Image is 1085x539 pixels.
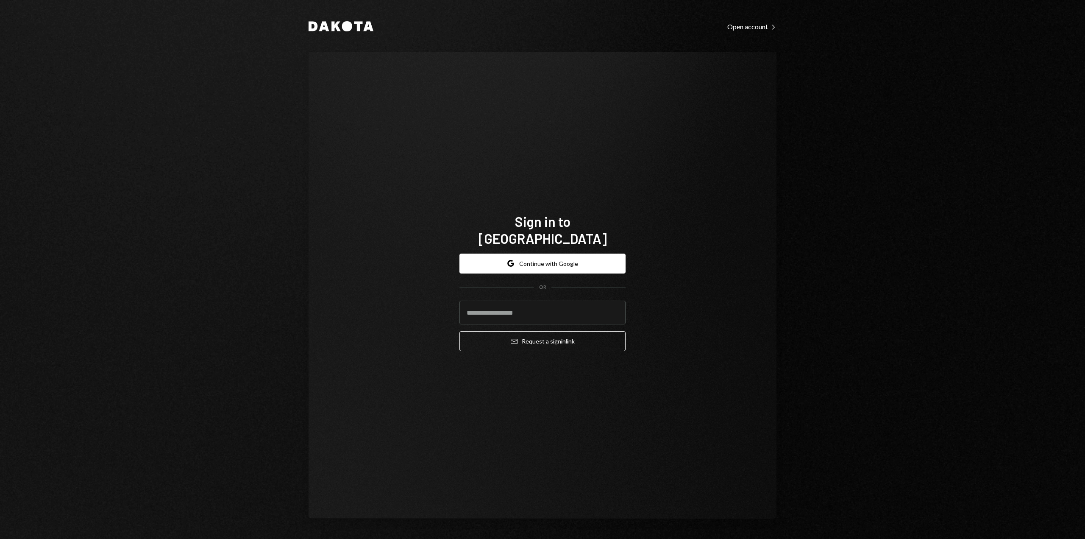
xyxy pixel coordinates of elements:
[459,213,626,247] h1: Sign in to [GEOGRAPHIC_DATA]
[459,331,626,351] button: Request a signinlink
[727,22,776,31] a: Open account
[459,254,626,274] button: Continue with Google
[539,284,546,291] div: OR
